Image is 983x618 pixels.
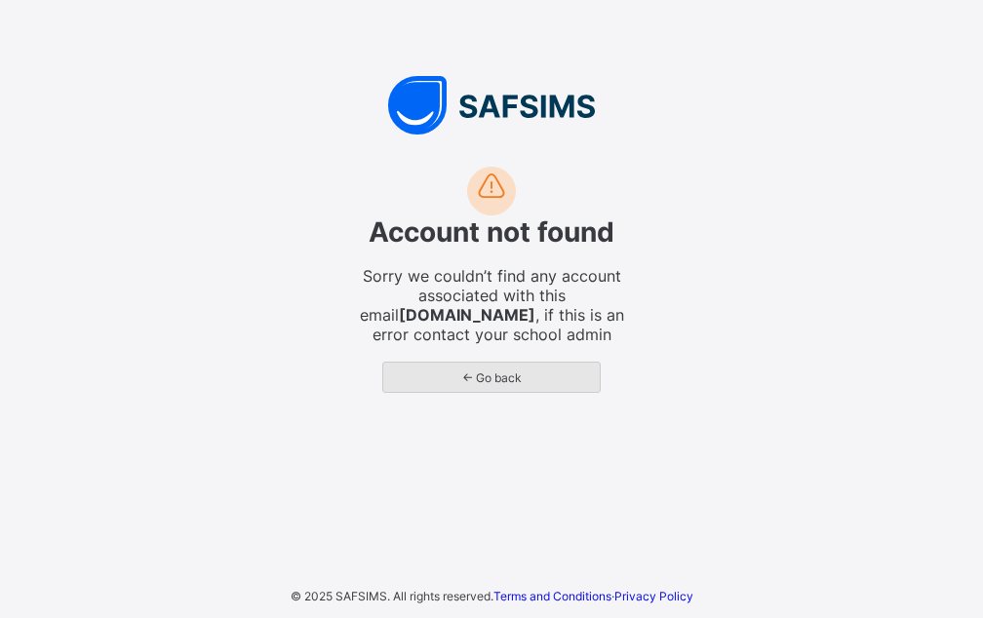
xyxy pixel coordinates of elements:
[399,305,535,325] strong: [DOMAIN_NAME]
[355,266,628,344] span: Sorry we couldn’t find any account associated with this email , if this is an error contact your ...
[398,370,585,385] span: ← Go back
[291,589,493,603] span: © 2025 SAFSIMS. All rights reserved.
[369,215,614,249] span: Account not found
[493,589,693,603] span: ·
[199,76,784,135] img: SAFSIMS Logo
[493,589,611,603] a: Terms and Conditions
[614,589,693,603] a: Privacy Policy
